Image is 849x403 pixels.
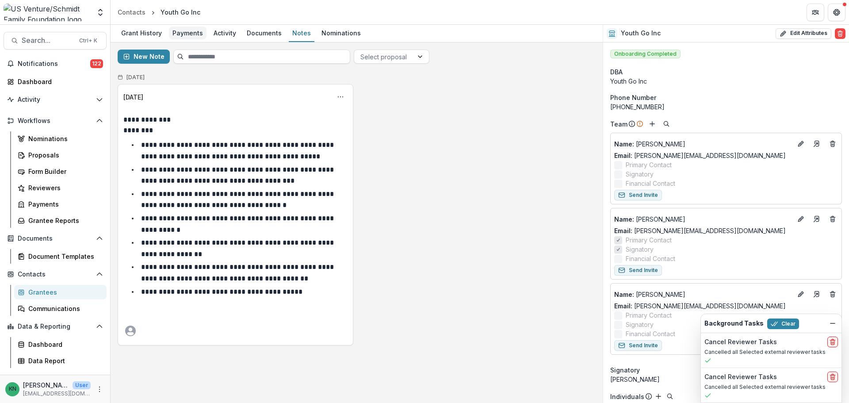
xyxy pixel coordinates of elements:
a: Document Templates [14,249,107,264]
span: Signatory [626,245,654,254]
span: Onboarding Completed [610,50,681,58]
div: Form Builder [28,167,99,176]
a: Dashboard [14,337,107,352]
div: Grantees [28,288,99,297]
span: Email: [614,152,632,159]
p: Cancelled all Selected external reviewer tasks [704,383,838,391]
a: Payments [14,197,107,211]
button: Search... [4,32,107,50]
span: Notifications [18,60,90,68]
a: Form Builder [14,164,107,179]
button: delete [827,372,838,382]
p: Cancelled all Selected external reviewer tasks [704,348,838,356]
div: Proposals [28,150,99,160]
div: Youth Go Inc [610,77,842,86]
button: Search [661,119,672,129]
button: Send Invite [614,340,662,351]
button: New Note [118,50,170,64]
div: Grantee Reports [28,216,99,225]
span: Email: [614,302,632,310]
a: Reviewers [14,180,107,195]
span: Documents [18,235,92,242]
a: Contacts [114,6,149,19]
button: Open Data & Reporting [4,319,107,334]
a: Name: [PERSON_NAME] [614,215,792,224]
div: Reviewers [28,183,99,192]
div: Documents [243,27,285,39]
div: Document Templates [28,252,99,261]
div: Nominations [28,134,99,143]
a: Grantees [14,285,107,299]
a: Activity [210,25,240,42]
a: Proposals [14,148,107,162]
span: Financial Contact [626,179,675,188]
h2: Youth Go Inc [621,30,661,37]
a: Go to contact [810,212,824,226]
div: Communications [28,304,99,313]
a: Notes [289,25,314,42]
button: Open Contacts [4,267,107,281]
span: Signatory [610,365,640,375]
button: More [94,384,105,395]
p: [PERSON_NAME] [614,139,792,149]
button: Deletes [827,138,838,149]
a: Data Report [14,353,107,368]
p: Team [610,119,627,129]
div: Dashboard [18,77,99,86]
button: Deletes [827,214,838,224]
button: Add [653,391,664,402]
div: Notes [289,27,314,39]
p: [PERSON_NAME] [614,290,792,299]
h2: Background Tasks [704,320,764,327]
button: Open entity switcher [94,4,107,21]
span: Financial Contact [626,254,675,263]
button: Edit [795,138,806,149]
a: Name: [PERSON_NAME] [614,290,792,299]
span: Activity [18,96,92,104]
a: Email: [PERSON_NAME][EMAIL_ADDRESS][DOMAIN_NAME] [614,151,786,160]
a: Documents [243,25,285,42]
span: Primary Contact [626,235,672,245]
span: Search... [22,36,74,45]
div: Payments [169,27,207,39]
button: Notifications122 [4,57,107,71]
p: [PERSON_NAME] [614,215,792,224]
div: Dashboard [28,340,99,349]
div: Grant History [118,27,165,39]
button: Send Invite [614,190,662,200]
button: Delete [835,28,845,39]
span: Data & Reporting [18,323,92,330]
button: Edit [795,289,806,299]
div: [PHONE_NUMBER] [610,102,842,111]
span: Workflows [18,117,92,125]
button: delete [827,337,838,347]
nav: breadcrumb [114,6,204,19]
a: Nominations [318,25,364,42]
a: Email: [PERSON_NAME][EMAIL_ADDRESS][DOMAIN_NAME] [614,301,786,311]
a: Grant History [118,25,165,42]
span: Email: [614,227,632,234]
a: Payments [169,25,207,42]
button: Options [333,90,348,104]
a: Go to contact [810,137,824,151]
span: Name : [614,291,634,298]
div: Payments [28,200,99,209]
button: Open Workflows [4,114,107,128]
span: Primary Contact [626,311,672,320]
img: US Venture/Schmidt Family Foundation logo [4,4,91,21]
a: Name: [PERSON_NAME] [614,139,792,149]
span: Financial Contact [626,329,675,338]
a: Go to contact [810,287,824,301]
p: [EMAIL_ADDRESS][DOMAIN_NAME] [23,390,91,398]
span: Phone Number [610,93,656,102]
span: Signatory [626,169,654,179]
button: Open Documents [4,231,107,246]
button: Add [647,119,658,129]
a: Email: [PERSON_NAME][EMAIL_ADDRESS][DOMAIN_NAME] [614,226,786,235]
button: Send Invite [614,265,662,276]
div: Contacts [118,8,145,17]
h2: Cancel Reviewer Tasks [704,373,777,381]
p: Individuals [610,392,644,401]
a: Grantee Reports [14,213,107,228]
button: Edit [795,214,806,224]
